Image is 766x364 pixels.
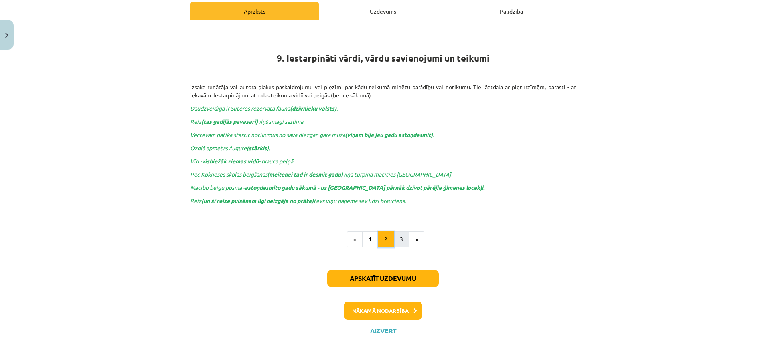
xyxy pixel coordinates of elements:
[347,231,363,247] button: «
[190,184,484,191] span: Mācību beigu posmā -
[393,231,409,247] button: 3
[247,144,269,151] strong: (stārķis)
[327,270,439,287] button: Apskatīt uzdevumu
[190,157,294,165] span: Vīri - - brauca peļņā.
[409,231,424,247] button: »
[447,2,576,20] div: Palīdzība
[319,2,447,20] div: Uzdevums
[190,105,338,112] span: Daudzveidīga ir Slīteres rezervāta fauna .
[290,105,336,112] strong: (dzīvnieku valsts)
[5,33,8,38] img: icon-close-lesson-0947bae3869378f0d4975bcd49f059093ad1ed9edebbc8119c70593378902aed.svg
[201,197,314,204] strong: (un šī reize puisēnam ilgi neizgāja no prāta)
[378,231,394,247] button: 2
[201,118,258,125] strong: (tas gadījās pavasarī)
[267,171,343,178] strong: (meitenei tad ir desmit gadu)
[277,52,490,64] strong: 9. Iestarpināti vārdi, vārdu savienojumi un teikumi
[190,171,452,178] span: Pēc Kokneses skolas beigšanas viņa turpina mācīties [GEOGRAPHIC_DATA].
[190,231,576,247] nav: Page navigation example
[345,131,433,138] strong: (viņam bija jau gadu astoņdesmit)
[190,2,319,20] div: Apraksts
[202,157,259,165] strong: visbiežāk ziemas vidū
[190,66,576,99] p: izsaka runātāja vai autora blakus paskaidrojumu vai piezīmi par kādu teikumā minētu parādību vai ...
[190,197,406,204] span: Reiz tēvs viņu paņēma sev līdzi braucienā.
[190,131,434,138] span: Vectēvam patika stāstīt notikumus no sava diezgan garā mūža .
[245,184,484,191] strong: astoņdesmito gadu sākumā - uz [GEOGRAPHIC_DATA] pārnāk dzīvot pārējie ģimenes locekļi.
[362,231,378,247] button: 1
[190,118,304,125] span: Reiz viņš smagi saslima.
[344,302,422,320] button: Nākamā nodarbība
[190,144,270,151] span: Ozolā apmetas žugure .
[368,327,398,335] button: Aizvērt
